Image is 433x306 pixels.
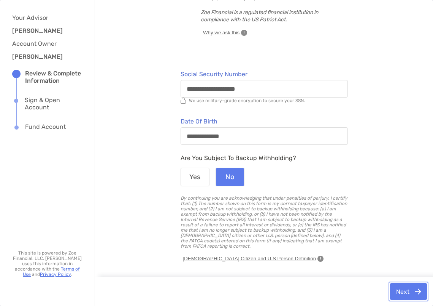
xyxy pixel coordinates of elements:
span: Social Security Number [181,70,348,78]
h3: [PERSON_NAME] [12,53,73,60]
button: Why we ask this [201,29,249,37]
h4: Your Advisor [12,14,77,21]
i: Zoe Financial is a regulated financial institution in compliance with the US Patriot Act. [201,9,318,23]
h3: [PERSON_NAME] [12,27,73,34]
div: Fund Account [25,123,66,131]
img: icon lock [181,98,186,104]
span: Why we ask this [203,29,239,36]
a: Terms of Use [23,266,80,277]
h4: Account Owner [12,40,77,47]
span: [DEMOGRAPHIC_DATA] Citizen and U.S Person Definition [183,255,316,262]
p: By continuing you are acknowledging that under penalties of perjury, I certify that: (1) The numb... [181,195,348,249]
input: Social Security Number [181,86,347,92]
button: Next [390,283,427,300]
a: Privacy Policy [40,272,71,277]
input: Date of Birth [181,133,347,139]
button: [DEMOGRAPHIC_DATA] Citizen and U.S Person Definition [181,255,326,263]
button: No [216,168,244,186]
p: This site is powered by Zoe Financial, LLC. [PERSON_NAME] uses this information in accordance wit... [12,250,82,277]
div: Sign & Open Account [25,96,82,111]
button: Yes [181,168,209,186]
span: Date of Birth [181,118,348,125]
div: Review & Complete Information [25,70,82,84]
label: Are you subject to backup withholding? [181,152,296,162]
span: We use military-grade encryption to secure your SSN. [189,98,305,103]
